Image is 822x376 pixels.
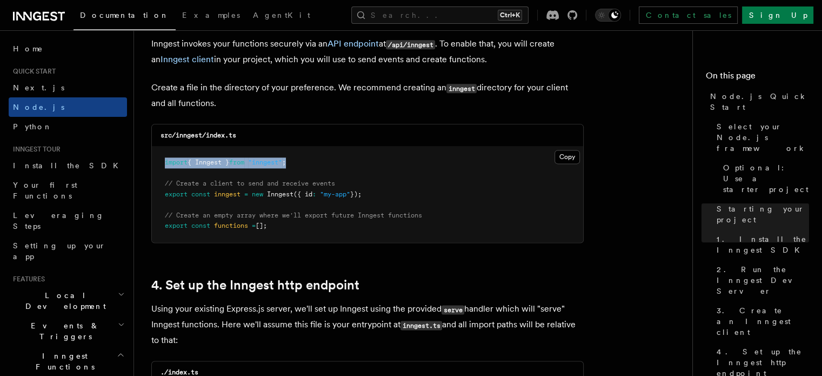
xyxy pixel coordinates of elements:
h4: On this page [706,69,809,87]
span: export [165,222,188,229]
span: "inngest" [248,159,282,166]
span: inngest [214,190,240,198]
span: Examples [182,11,240,19]
span: AgentKit [253,11,310,19]
span: ; [282,159,286,166]
span: // Create a client to send and receive events [165,180,335,187]
kbd: Ctrl+K [498,10,522,21]
span: Node.js Quick Start [710,91,809,113]
span: "my-app" [320,190,350,198]
p: Using your existing Express.js server, we'll set up Inngest using the provided handler which will... [151,301,584,348]
span: from [229,159,244,166]
span: Optional: Use a starter project [723,162,809,195]
span: Documentation [80,11,169,19]
a: Sign Up [742,6,813,24]
code: inngest.ts [400,321,442,330]
code: inngest [446,84,477,93]
a: Next.js [9,78,127,97]
span: Leveraging Steps [13,211,104,230]
span: Next.js [13,83,64,92]
span: Install the SDK [13,161,125,170]
span: Features [9,275,45,283]
a: Optional: Use a starter project [719,158,809,199]
span: Local Development [9,290,118,312]
span: Select your Node.js framework [717,121,809,154]
span: const [191,222,210,229]
a: AgentKit [246,3,317,29]
p: Create a file in the directory of your preference. We recommend creating an directory for your cl... [151,80,584,111]
span: []; [256,222,267,229]
span: Your first Functions [13,181,77,200]
a: Your first Functions [9,175,127,206]
span: }); [350,190,362,198]
a: 1. Install the Inngest SDK [712,229,809,260]
span: Starting your project [717,203,809,225]
button: Toggle dark mode [595,9,621,22]
span: import [165,159,188,166]
span: Setting up your app [13,241,106,261]
span: functions [214,222,248,229]
a: API endpoint [328,38,379,49]
button: Local Development [9,286,127,316]
span: // Create an empty array where we'll export future Inngest functions [165,212,422,219]
a: 2. Run the Inngest Dev Server [712,260,809,301]
a: 4. Set up the Inngest http endpoint [151,278,359,293]
code: ./index.ts [161,368,198,376]
a: Select your Node.js framework [712,117,809,158]
span: Home [13,43,43,54]
a: Starting your project [712,199,809,229]
span: 1. Install the Inngest SDK [717,234,809,255]
button: Search...Ctrl+K [351,6,529,24]
a: Home [9,39,127,58]
a: Install the SDK [9,156,127,175]
span: Inngest [267,190,293,198]
a: Leveraging Steps [9,206,127,236]
span: Inngest tour [9,145,61,154]
span: Python [13,122,52,131]
span: Events & Triggers [9,320,118,342]
span: new [252,190,263,198]
a: 3. Create an Inngest client [712,301,809,342]
span: 2. Run the Inngest Dev Server [717,264,809,296]
a: Inngest client [161,54,214,64]
a: Examples [176,3,246,29]
a: Node.js [9,97,127,117]
code: serve [442,305,464,314]
span: { Inngest } [188,159,229,166]
button: Events & Triggers [9,316,127,346]
span: = [244,190,248,198]
a: Node.js Quick Start [706,87,809,117]
span: Inngest Functions [9,351,117,372]
span: = [252,222,256,229]
a: Python [9,117,127,136]
a: Documentation [73,3,176,30]
a: Contact sales [639,6,738,24]
p: Inngest invokes your functions securely via an at . To enable that, you will create an in your pr... [151,36,584,67]
span: Node.js [13,103,64,111]
span: Quick start [9,67,56,76]
a: Setting up your app [9,236,127,266]
code: /api/inngest [386,40,435,49]
span: ({ id [293,190,312,198]
span: const [191,190,210,198]
code: src/inngest/index.ts [161,131,236,139]
span: : [312,190,316,198]
span: 3. Create an Inngest client [717,305,809,338]
button: Copy [554,150,580,164]
span: export [165,190,188,198]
